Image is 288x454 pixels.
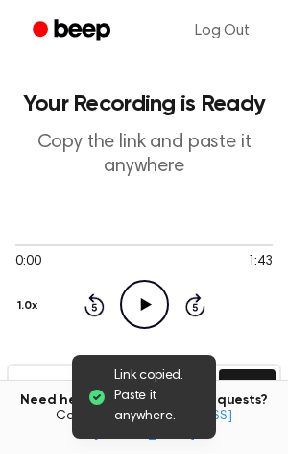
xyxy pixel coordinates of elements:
a: [EMAIL_ADDRESS][DOMAIN_NAME] [93,410,232,441]
span: 0:00 [15,252,40,272]
span: Link copied. Paste it anywhere. [114,366,201,427]
button: 1.0x [15,290,44,322]
button: Copy [219,369,276,405]
a: Beep [19,13,128,50]
a: Log Out [176,8,269,54]
span: Contact us [12,409,276,442]
span: 1:43 [248,252,273,272]
p: Copy the link and paste it anywhere [15,131,273,179]
h1: Your Recording is Ready [15,92,273,115]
